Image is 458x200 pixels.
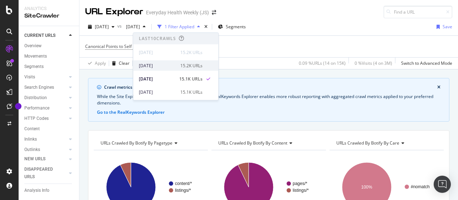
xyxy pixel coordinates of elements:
div: Outlinks [24,146,40,153]
div: Segments [24,63,44,70]
div: 15.1K URLs [179,75,203,82]
text: content/* [175,181,192,186]
div: 0.09 % URLs ( 14 on 15K ) [299,60,346,66]
div: 15.2K URLs [180,62,203,69]
a: Overview [24,42,74,50]
div: Search Engines [24,84,54,91]
span: vs [117,23,123,29]
a: Performance [24,104,67,112]
a: Visits [24,73,67,81]
text: 100% [361,185,372,190]
button: Clear [109,58,130,69]
div: URL Explorer [85,6,143,18]
div: Clear [119,60,130,66]
div: Content [24,125,40,133]
a: Distribution [24,94,67,102]
div: [DATE] [139,49,176,55]
div: 15.1K URLs [180,89,203,95]
div: SiteCrawler [24,12,73,20]
a: CURRENT URLS [24,32,67,39]
div: info banner [88,78,449,122]
div: Tooltip anchor [15,103,21,109]
div: Everyday Health Weekly (JS) [146,9,209,16]
div: Analytics [24,6,73,12]
div: Distribution [24,94,47,102]
div: While the Site Explorer provides crawl metrics by URL, the RealKeywords Explorer enables more rob... [97,93,440,106]
div: DISAPPEARED URLS [24,166,60,181]
div: Performance [24,104,49,112]
button: Apply [85,58,106,69]
button: [DATE] [123,21,148,33]
div: HTTP Codes [24,115,49,122]
div: Open Intercom Messenger [434,176,451,193]
div: times [203,23,209,30]
button: [DATE] [85,21,117,33]
div: 15.2K URLs [180,49,203,55]
a: Search Engines [24,84,67,91]
div: Last 10 Crawls [139,35,176,42]
div: Overview [24,42,42,50]
h4: URLs Crawled By Botify By content [217,137,319,149]
div: Movements [24,53,47,60]
div: 1 Filter Applied [165,24,194,30]
div: [DATE] [139,75,175,82]
a: NEW URLS [24,155,67,163]
span: Canonical Points to Self [85,43,132,49]
div: [DATE] [139,62,176,69]
a: DISAPPEARED URLS [24,166,67,181]
a: Movements [24,53,74,60]
div: Save [443,24,452,30]
a: Inlinks [24,136,67,143]
text: pages/* [293,181,307,186]
button: Segments [215,21,249,33]
div: Analysis Info [24,187,49,194]
div: [DATE] [139,89,176,95]
button: 1 Filter Applied [155,21,203,33]
h4: URLs Crawled By Botify By care [335,137,437,149]
input: Find a URL [384,6,452,18]
div: Visits [24,73,35,81]
button: Go to the RealKeywords Explorer [97,109,165,116]
a: Analysis Info [24,187,74,194]
a: Outlinks [24,146,67,153]
span: 2025 Oct. 12th [95,24,109,30]
div: NEW URLS [24,155,45,163]
div: arrow-right-arrow-left [212,10,216,15]
button: Switch to Advanced Mode [398,58,452,69]
div: Inlinks [24,136,37,143]
span: URLs Crawled By Botify By content [218,140,287,146]
div: CURRENT URLS [24,32,55,39]
a: HTTP Codes [24,115,67,122]
div: Switch to Advanced Mode [401,60,452,66]
button: close banner [435,83,442,92]
a: Segments [24,63,74,70]
text: #nomatch [411,184,430,189]
span: 2025 Sep. 28th [123,24,140,30]
span: URLs Crawled By Botify By care [336,140,399,146]
div: Crawl metrics are now in the RealKeywords Explorer [104,84,437,91]
div: 0 % Visits ( 4 on 3M ) [355,60,392,66]
button: Save [434,21,452,33]
span: Segments [226,24,246,30]
a: Content [24,125,74,133]
h4: URLs Crawled By Botify By pagetype [99,137,201,149]
span: URLs Crawled By Botify By pagetype [101,140,172,146]
div: Apply [95,60,106,66]
text: listings/* [175,188,191,193]
text: listings/* [293,188,309,193]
